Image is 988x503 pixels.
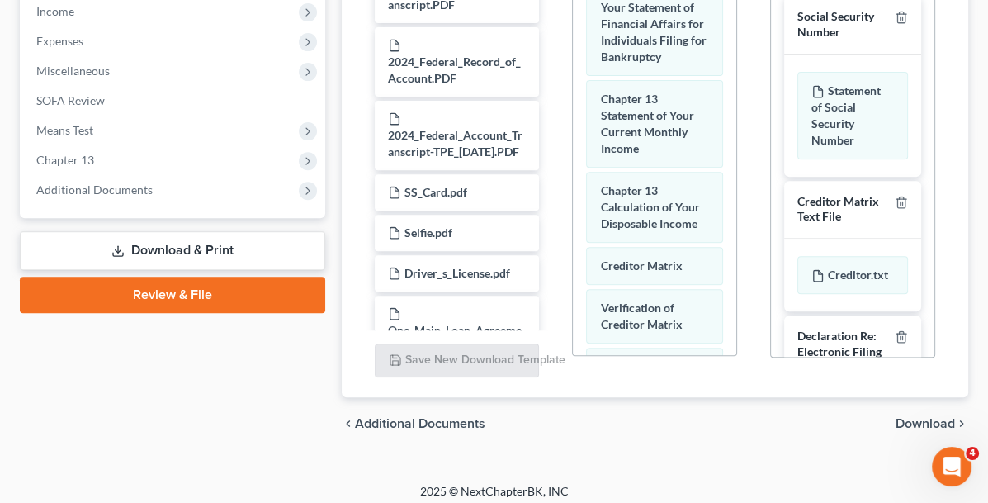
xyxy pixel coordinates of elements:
[797,194,888,225] div: Creditor Matrix Text File
[797,9,888,40] div: Social Security Number
[955,417,968,430] i: chevron_right
[388,323,522,354] span: One_Main_Loan_Agreement__Vehicle_Lien_.pdf
[342,417,355,430] i: chevron_left
[36,153,94,167] span: Chapter 13
[896,417,955,430] span: Download
[23,86,325,116] a: SOFA Review
[20,231,325,270] a: Download & Print
[600,92,693,155] span: Chapter 13 Statement of Your Current Monthly Income
[896,417,968,430] button: Download chevron_right
[355,417,485,430] span: Additional Documents
[342,417,485,430] a: chevron_left Additional Documents
[600,183,699,230] span: Chapter 13 Calculation of Your Disposable Income
[932,447,971,486] iframe: Intercom live chat
[797,72,908,159] div: Statement of Social Security Number
[797,256,908,294] div: Creditor.txt
[36,123,93,137] span: Means Test
[404,266,510,280] span: Driver_s_License.pdf
[36,34,83,48] span: Expenses
[966,447,979,460] span: 4
[404,185,467,199] span: SS_Card.pdf
[797,329,888,359] div: Declaration Re: Electronic Filing
[36,4,74,18] span: Income
[375,344,540,378] button: Save New Download Template
[20,277,325,313] a: Review & File
[36,183,153,197] span: Additional Documents
[36,93,105,107] span: SOFA Review
[36,64,110,78] span: Miscellaneous
[404,225,452,240] span: Selfie.pdf
[600,301,682,331] span: Verification of Creditor Matrix
[600,259,682,273] span: Creditor Matrix
[388,128,522,159] span: 2024_Federal_Account_Transcript-TPE_[DATE].PDF
[388,55,521,85] span: 2024_Federal_Record_of_Account.PDF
